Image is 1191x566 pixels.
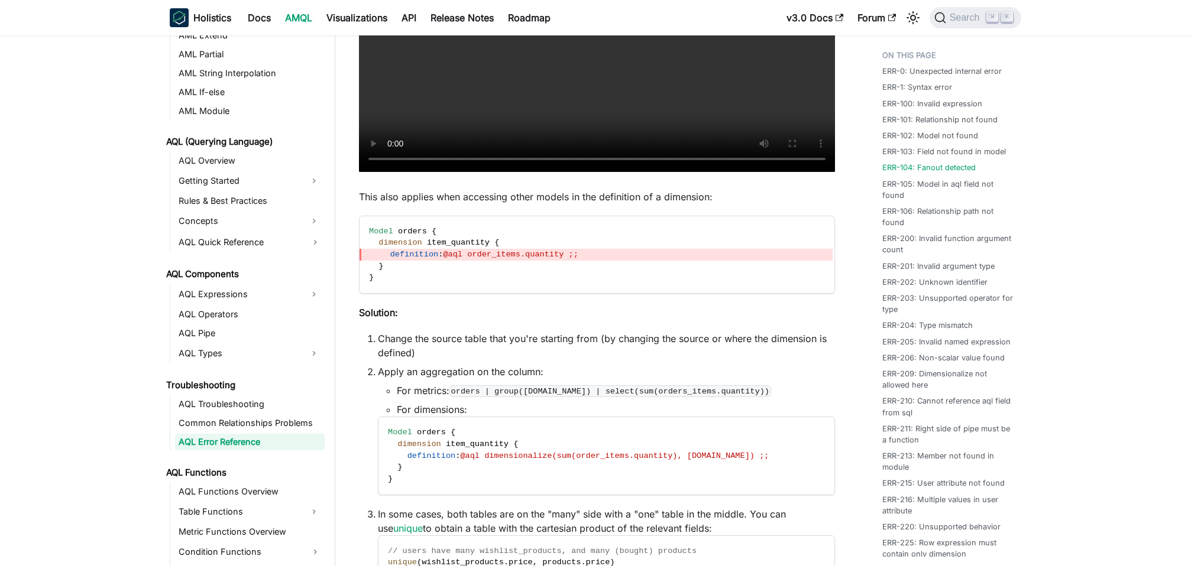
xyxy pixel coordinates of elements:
a: AQL Components [163,266,325,282]
a: ERR-203: Unsupported operator for type [882,292,1014,315]
span: orders [417,428,446,437]
span: dimension [397,440,441,448]
b: Holistics [193,11,231,25]
a: AQL Expressions [175,285,303,304]
a: ERR-211: Right side of pipe must be a function [882,423,1014,445]
a: ERR-102: Model not found [882,130,978,141]
button: Expand sidebar category 'AQL Expressions' [303,285,325,304]
a: AQL Types [175,344,303,363]
a: AML Partial [175,46,325,63]
a: HolisticsHolistics [170,8,231,27]
a: AQL Operators [175,306,325,323]
a: ERR-202: Unknown identifier [882,277,988,288]
a: AQL (Querying Language) [163,134,325,150]
span: @aql dimensionalize(sum(order_items.quantity), [DOMAIN_NAME]) ;; [460,451,769,460]
a: API [394,8,423,27]
a: v3.0 Docs [779,8,850,27]
a: ERR-209: Dimensionalize not allowed here [882,368,1014,391]
button: Switch between dark and light mode (currently light mode) [904,8,923,27]
a: ERR-200: Invalid function argument count [882,233,1014,255]
li: For metrics: [397,383,835,398]
a: ERR-206: Non-scalar value found [882,352,1005,363]
button: Expand sidebar category 'Concepts' [303,212,325,230]
img: Holistics [170,8,189,27]
span: item_quantity [427,238,490,247]
li: For dimensions: [397,402,835,417]
a: Roadmap [501,8,558,27]
span: { [451,428,455,437]
a: ERR-105: Model in aql field not found [882,178,1014,201]
span: } [378,262,383,271]
a: ERR-101: Relationship not found [882,114,998,125]
span: } [369,273,374,282]
span: } [388,474,393,483]
span: item_quantity [446,440,509,448]
span: : [455,451,460,460]
a: AML String Interpolation [175,65,325,82]
li: Change the source table that you're starting from (by changing the source or where the dimension ... [378,331,835,360]
a: Common Relationships Problems [175,415,325,431]
a: ERR-213: Member not found in module [882,450,1014,473]
a: ERR-210: Cannot reference aql field from sql [882,395,1014,418]
a: Troubleshooting [163,377,325,393]
a: Condition Functions [175,542,325,561]
span: definition [407,451,456,460]
a: ERR-204: Type mismatch [882,320,973,331]
a: Forum [850,8,903,27]
button: Search (Command+K) [930,7,1021,28]
span: Search [946,12,987,23]
a: ERR-106: Relationship path not found [882,206,1014,228]
span: : [438,250,443,259]
span: Model [369,227,393,236]
a: AQL Pipe [175,325,325,341]
span: { [513,440,518,448]
span: // users have many wishlist_products, and many (bought) products [388,547,697,555]
a: ERR-104: Fanout detected [882,162,976,173]
button: Expand sidebar category 'AQL Types' [303,344,325,363]
a: AQL Troubleshooting [175,396,325,412]
code: orders | group([DOMAIN_NAME]) | select(sum(orders_items.quantity)) [449,385,771,397]
a: ERR-225: Row expression must contain only dimension [882,537,1014,560]
kbd: ⌘ [986,12,998,22]
span: @aql order_items.quantity ;; [443,250,578,259]
span: } [397,463,402,471]
a: AQL Functions [163,464,325,481]
button: Expand sidebar category 'Getting Started' [303,171,325,190]
a: AQL Quick Reference [175,233,325,252]
a: ERR-215: User attribute not found [882,477,1005,489]
a: AMQL [278,8,319,27]
a: Docs [241,8,278,27]
a: ERR-1: Syntax error [882,82,952,93]
a: ERR-201: Invalid argument type [882,261,995,272]
span: Model [388,428,412,437]
a: unique [393,522,423,534]
a: Metric Functions Overview [175,523,325,540]
strong: Solution: [359,307,398,318]
a: Getting Started [175,171,303,190]
a: AML Module [175,103,325,119]
a: Table Functions [175,502,303,521]
a: AML Extend [175,27,325,44]
button: Expand sidebar category 'Table Functions' [303,502,325,521]
li: Apply an aggregation on the column: [378,365,835,495]
a: ERR-216: Multiple values in user attribute [882,494,1014,516]
a: ERR-205: Invalid named expression [882,336,1011,347]
span: orders [398,227,427,236]
span: dimension [378,238,422,247]
a: ERR-100: Invalid expression [882,98,982,109]
a: Visualizations [319,8,394,27]
span: definition [390,250,439,259]
span: { [494,238,499,247]
a: AML If-else [175,84,325,100]
a: ERR-103: Field not found in model [882,146,1006,157]
a: AQL Error Reference [175,434,325,450]
p: This also applies when accessing other models in the definition of a dimension: [359,190,835,204]
a: ERR-220: Unsupported behavior [882,521,1001,532]
nav: Docs sidebar [158,35,335,566]
a: Rules & Best Practices [175,193,325,209]
a: ERR-0: Unexpected internal error [882,66,1002,77]
span: { [432,227,436,236]
a: AQL Functions Overview [175,483,325,500]
a: Concepts [175,212,303,230]
kbd: K [1001,12,1013,22]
